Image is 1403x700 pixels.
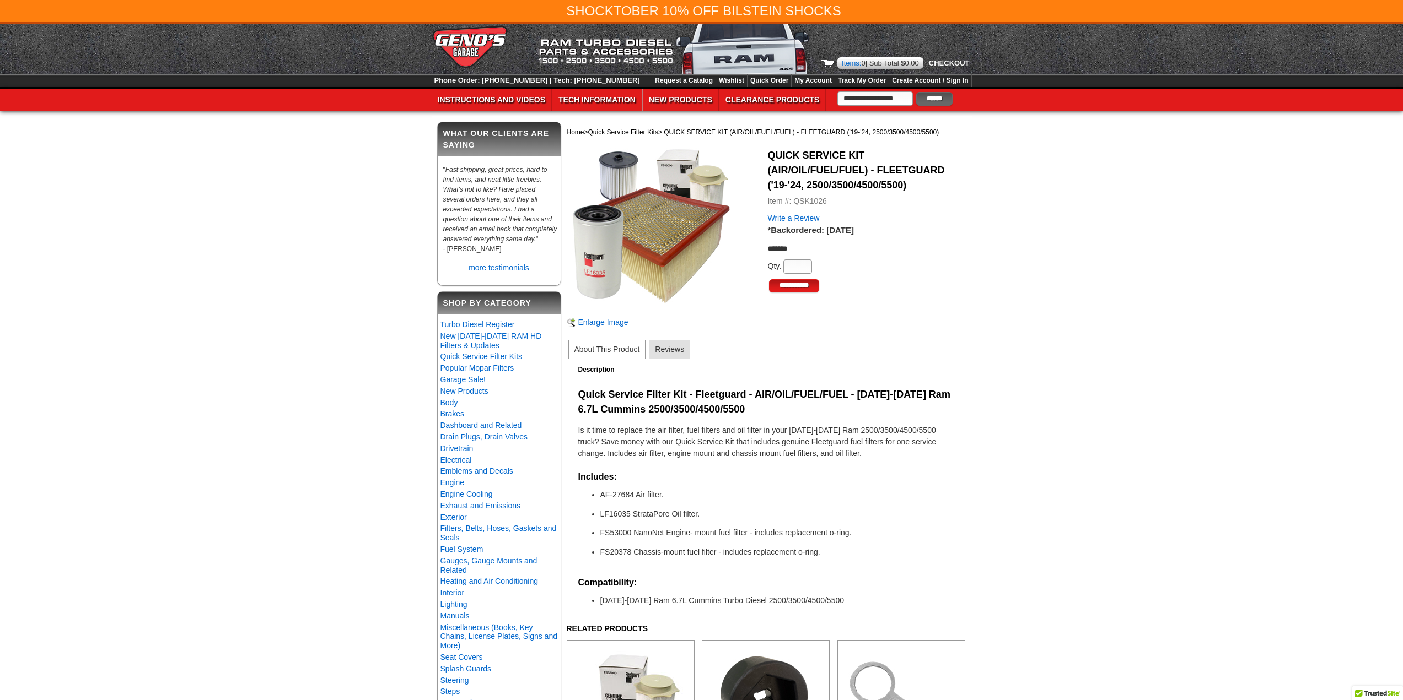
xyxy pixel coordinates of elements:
[552,89,642,111] a: Tech Information
[535,24,811,74] img: Ram Cummins Diesel and EcoDiesel Parts & Accessories
[440,664,492,673] a: Splash Guards
[440,332,542,350] a: New [DATE]-[DATE] RAM HD Filters & Updates
[438,122,561,156] h2: What our clients are saying
[443,166,557,243] em: Fast shipping, great prices, hard to find items, and neat little freebies. What's not to like? Ha...
[578,387,955,417] h1: Quick Service Filter Kit - Fleetguard - AIR/OIL/FUEL/FUEL - [DATE]-[DATE] Ram 6.7L Cummins 2500/3...
[432,89,552,111] a: Instructions and Videos
[600,595,955,614] li: [DATE]-[DATE] Ram 6.7L Cummins Turbo Diesel 2500/3500/4500/5500
[838,77,886,84] a: Track My Order
[440,577,538,585] a: Heating and Air Conditioning
[440,432,528,441] a: Drain Plugs, Drain Valves
[578,318,628,327] a: Enlarge Image
[568,340,646,359] li: About This Product
[440,556,537,574] a: Gauges, Gauge Mounts and Related
[440,466,513,475] a: Emblems and Decals
[578,470,955,484] h2: Includes:
[438,292,561,314] h2: Shop By Category
[750,77,788,84] a: Quick Order
[567,318,576,327] img: Enlarge icon
[440,320,515,329] a: Turbo Diesel Register
[440,600,467,609] a: Lighting
[567,148,732,313] img: QUICK SERVICE KIT (AIR/OIL/FUEL/FUEL) - FLEETGUARD ('19-'24, 2500/3500/4500/5500)
[440,676,469,685] a: Steering
[440,444,474,453] a: Drivetrain
[567,128,584,136] a: Home
[567,122,966,143] div: > > QUICK SERVICE KIT (AIR/OIL/FUEL/FUEL) - FLEETGUARD ('19-'24, 2500/3500/4500/5500)
[578,425,955,459] p: Is it time to replace the air filter, fuel filters and oil filter in your [DATE]-[DATE] Ram 2500/...
[469,263,529,272] a: more testimonials
[440,363,514,372] a: Popular Mopar Filters
[566,3,659,18] span: Shocktober
[768,148,966,193] h1: QUICK SERVICE KIT (AIR/OIL/FUEL/FUEL) - FLEETGUARD ('19-'24, 2500/3500/4500/5500)
[440,490,493,498] a: Engine Cooling
[768,261,782,270] span: Qty.
[600,489,955,508] li: AF-27684 Air filter.
[440,352,523,361] a: Quick Service Filter Kits
[440,588,465,597] a: Interior
[768,225,854,235] strong: *Backordered: [DATE]
[600,546,955,566] li: FS20378 Chassis-mount fuel filter - includes replacement o-ring.
[567,337,966,634] h2: Related Products
[649,340,690,359] li: Reviews
[926,59,970,67] a: Checkout
[440,421,522,430] a: Dashboard and Related
[842,59,861,67] span: Items:
[892,77,968,84] a: Create Account / Sign In
[440,409,465,418] a: Brakes
[861,59,865,67] span: 0
[440,611,470,620] a: Manuals
[440,623,557,650] a: Miscellaneous (Books, Key Chains, License Plates, Signs and More)
[663,3,841,18] span: 10% OFF Bilstein Shocks
[655,77,713,84] a: Request a Catalog
[440,398,458,407] a: Body
[588,128,658,136] a: Quick Service Filter Kits
[794,77,832,84] a: My Account
[438,162,561,259] div: " " - [PERSON_NAME]
[643,89,718,111] a: New Products
[600,527,955,546] li: FS53000 NanoNet Engine- mount fuel filter - includes replacement o-ring.
[440,524,557,542] a: Filters, Belts, Hoses, Gaskets and Seals
[440,513,467,522] a: Exterior
[440,653,483,661] a: Seat Covers
[440,455,472,464] a: Electrical
[821,60,834,67] img: Shopping Cart icon
[432,74,643,86] div: Phone Order: [PHONE_NUMBER] | Tech: [PHONE_NUMBER]
[768,214,820,223] a: Write a Review
[440,387,488,395] a: New Products
[440,687,460,696] a: Steps
[719,77,744,84] a: Wishlist
[578,576,955,589] h2: Compatibility:
[440,478,465,487] a: Engine
[578,365,955,375] h3: Description
[719,89,825,111] a: Clearance Products
[440,501,521,510] a: Exhaust and Emissions
[600,508,955,528] li: LF16035 StrataPore Oil filter.
[768,196,966,207] div: Item #: QSK1026
[440,375,486,384] a: Garage Sale!
[905,59,919,67] span: 0.00
[837,57,923,69] div: | Sub Total $
[432,24,508,69] img: Geno's Garage
[566,3,841,18] a: Shocktober 10% OFF Bilstein Shocks
[440,545,483,554] a: Fuel System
